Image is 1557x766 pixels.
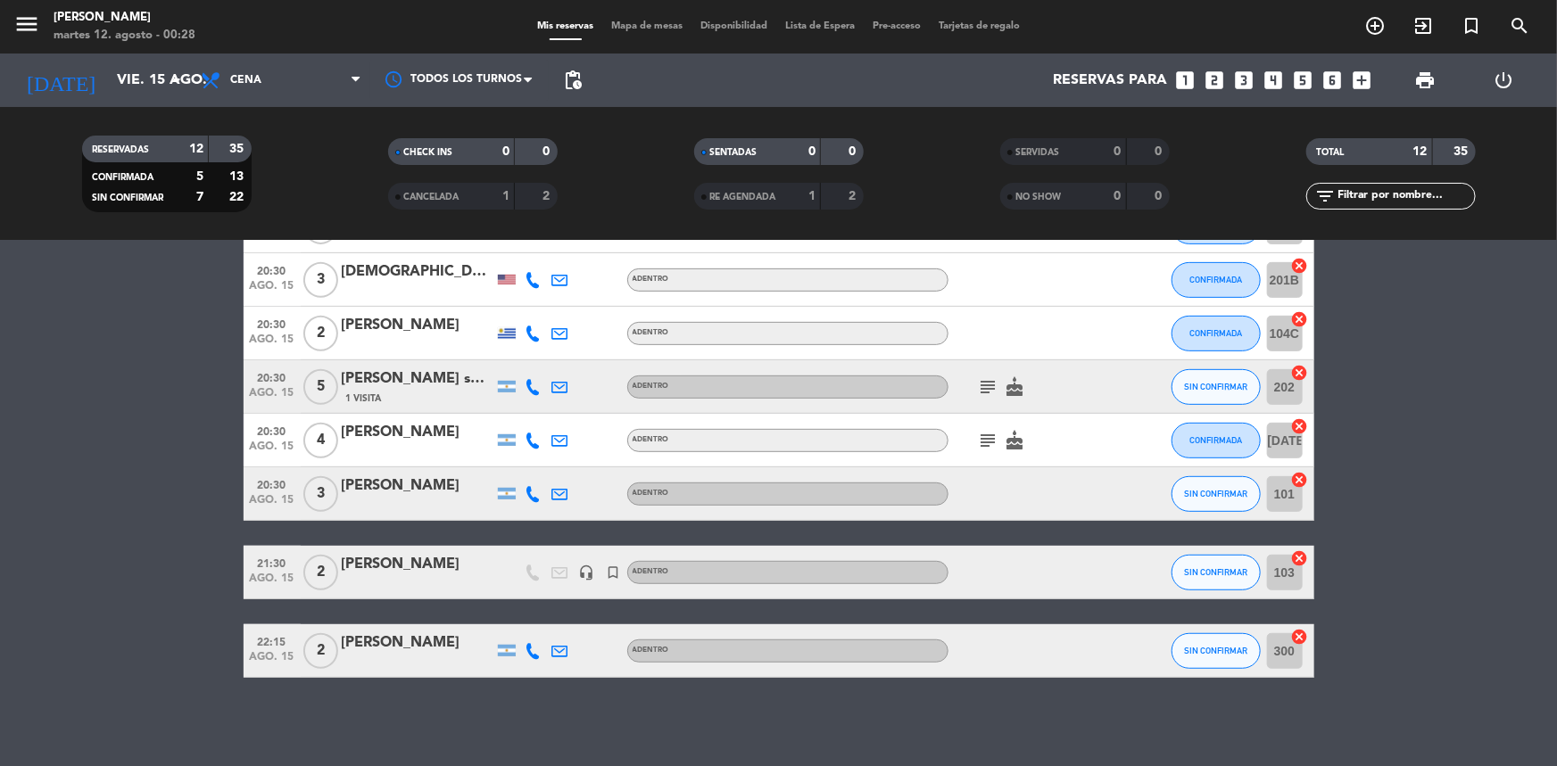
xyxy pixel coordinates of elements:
[54,27,195,45] div: martes 12. agosto - 00:28
[633,276,669,283] span: ADENTRO
[710,148,758,157] span: SENTADAS
[633,329,669,336] span: ADENTRO
[1203,69,1226,92] i: looks_two
[930,21,1029,31] span: Tarjetas de regalo
[1465,54,1544,107] div: LOG OUT
[250,494,294,515] span: ago. 15
[849,190,859,202] strong: 2
[633,647,669,654] span: ADENTRO
[606,564,622,581] i: turned_in_not
[1184,646,1247,655] span: SIN CONFIRMAR
[1172,555,1261,590] button: SIN CONFIRMAR
[229,170,247,183] strong: 13
[1412,15,1434,37] i: exit_to_app
[342,367,493,391] div: [PERSON_NAME] sobre
[250,420,294,441] span: 20:30
[93,173,154,182] span: CONFIRMADA
[250,630,294,651] span: 22:15
[1291,69,1314,92] i: looks_5
[250,572,294,593] span: ago. 15
[250,259,294,280] span: 20:30
[303,476,338,512] span: 3
[978,376,999,398] i: subject
[1317,148,1345,157] span: TOTAL
[250,474,294,494] span: 20:30
[1184,489,1247,498] span: SIN CONFIRMAR
[303,369,338,405] span: 5
[602,21,692,31] span: Mapa de mesas
[1291,628,1309,646] i: cancel
[342,474,493,498] div: [PERSON_NAME]
[1337,186,1475,206] input: Filtrar por nombre...
[229,143,247,155] strong: 35
[250,552,294,572] span: 21:30
[250,367,294,387] span: 20:30
[1172,633,1261,669] button: SIN CONFIRMAR
[978,430,999,451] i: subject
[1453,145,1471,158] strong: 35
[342,421,493,444] div: [PERSON_NAME]
[542,145,553,158] strong: 0
[1291,417,1309,435] i: cancel
[502,190,509,202] strong: 1
[1114,190,1122,202] strong: 0
[1189,275,1242,284] span: CONFIRMADA
[1184,567,1247,577] span: SIN CONFIRMAR
[1291,549,1309,567] i: cancel
[196,170,203,183] strong: 5
[1189,435,1242,445] span: CONFIRMADA
[864,21,930,31] span: Pre-acceso
[250,651,294,671] span: ago. 15
[303,262,338,298] span: 3
[1005,376,1026,398] i: cake
[303,633,338,669] span: 2
[1184,382,1247,391] span: SIN CONFIRMAR
[692,21,776,31] span: Disponibilidad
[1291,471,1309,489] i: cancel
[1172,369,1261,405] button: SIN CONFIRMAR
[1005,430,1026,451] i: cake
[633,383,669,390] span: ADENTRO
[303,316,338,351] span: 2
[1291,257,1309,275] i: cancel
[1016,193,1062,202] span: NO SHOW
[1364,15,1386,37] i: add_circle_outline
[633,490,669,497] span: ADENTRO
[1155,145,1165,158] strong: 0
[342,631,493,655] div: [PERSON_NAME]
[1016,148,1060,157] span: SERVIDAS
[1173,69,1197,92] i: looks_one
[562,70,584,91] span: pending_actions
[776,21,864,31] span: Lista de Espera
[303,555,338,590] span: 2
[808,145,816,158] strong: 0
[404,193,460,202] span: CANCELADA
[1172,316,1261,351] button: CONFIRMADA
[1172,262,1261,298] button: CONFIRMADA
[93,194,164,202] span: SIN CONFIRMAR
[528,21,602,31] span: Mis reservas
[342,260,493,284] div: [DEMOGRAPHIC_DATA][PERSON_NAME]
[1461,15,1482,37] i: turned_in_not
[1291,310,1309,328] i: cancel
[1189,328,1242,338] span: CONFIRMADA
[1315,185,1337,207] i: filter_list
[54,9,195,27] div: [PERSON_NAME]
[1494,70,1515,91] i: power_settings_new
[1509,15,1530,37] i: search
[633,568,669,575] span: ADENTRO
[1350,69,1373,92] i: add_box
[1114,145,1122,158] strong: 0
[1155,190,1165,202] strong: 0
[250,334,294,354] span: ago. 15
[1053,72,1167,89] span: Reservas para
[404,148,453,157] span: CHECK INS
[342,553,493,576] div: [PERSON_NAME]
[849,145,859,158] strong: 0
[1321,69,1344,92] i: looks_6
[502,145,509,158] strong: 0
[1291,364,1309,382] i: cancel
[166,70,187,91] i: arrow_drop_down
[196,191,203,203] strong: 7
[13,61,108,100] i: [DATE]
